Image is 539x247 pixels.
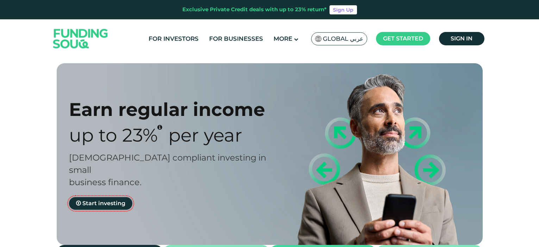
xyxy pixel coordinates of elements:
[330,5,357,14] a: Sign Up
[323,35,363,43] span: Global عربي
[383,35,423,42] span: Get started
[69,98,282,121] div: Earn regular income
[451,35,472,42] span: Sign in
[147,33,200,45] a: For Investors
[69,152,266,187] span: [DEMOGRAPHIC_DATA] compliant investing in small business finance.
[207,33,265,45] a: For Businesses
[82,200,125,207] span: Start investing
[315,36,321,42] img: SA Flag
[69,124,158,146] span: Up to 23%
[439,32,484,45] a: Sign in
[46,20,115,57] img: Logo
[274,35,292,42] span: More
[157,124,162,130] i: 23% IRR (expected) ~ 15% Net yield (expected)
[69,197,132,210] a: Start investing
[168,124,242,146] span: Per Year
[182,6,327,14] div: Exclusive Private Credit deals with up to 23% return*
